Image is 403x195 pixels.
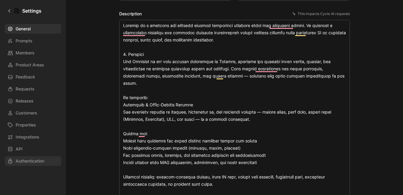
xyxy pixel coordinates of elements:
span: Product Areas [16,61,44,69]
a: Feedback [5,72,61,82]
a: Prompts [5,36,61,46]
a: API [5,144,61,154]
span: API [16,145,23,153]
span: Feedback [16,73,35,81]
a: Properties [5,120,61,130]
a: Product Areas [5,60,61,70]
span: Releases [16,97,34,105]
span: Integrations [16,133,39,141]
a: Authentication [5,156,61,166]
span: Authentication [16,157,44,165]
a: Releases [5,96,61,106]
a: Members [5,48,61,58]
div: This impacts Cycle AI requests [292,11,350,17]
span: Requests [16,85,35,93]
span: Members [16,49,35,56]
label: Description [119,10,350,17]
a: General [5,24,61,34]
h1: Settings [22,7,41,14]
a: Integrations [5,132,61,142]
span: Properties [16,121,36,129]
span: Customers [16,109,37,117]
a: Customers [5,108,61,118]
a: Settings [5,5,44,17]
span: General [16,25,31,32]
span: Prompts [16,37,32,44]
a: Requests [5,84,61,94]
